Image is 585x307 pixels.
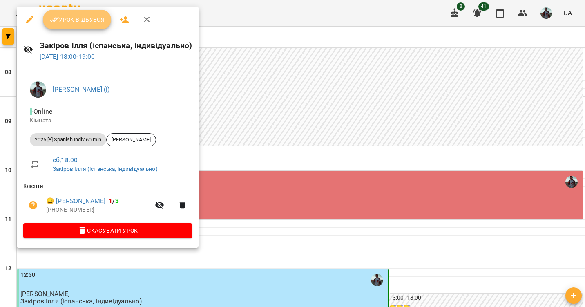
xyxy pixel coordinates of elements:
[53,156,78,164] a: сб , 18:00
[30,226,185,235] span: Скасувати Урок
[46,196,105,206] a: 😀 [PERSON_NAME]
[46,206,150,214] p: [PHONE_NUMBER]
[106,133,156,146] div: [PERSON_NAME]
[23,182,192,223] ul: Клієнти
[109,197,112,205] span: 1
[23,223,192,238] button: Скасувати Урок
[30,108,54,115] span: - Online
[40,39,192,52] h6: Закіров Ілля (іспанська, індивідуально)
[23,195,43,215] button: Візит ще не сплачено. Додати оплату?
[30,117,185,125] p: Кімната
[43,10,112,29] button: Урок відбувся
[40,53,95,61] a: [DATE] 18:00-19:00
[49,15,105,25] span: Урок відбувся
[53,85,110,93] a: [PERSON_NAME] (і)
[107,136,156,143] span: [PERSON_NAME]
[30,136,106,143] span: 2025 [8] Spanish Indiv 60 min
[115,197,119,205] span: 3
[109,197,118,205] b: /
[53,166,158,172] a: Закіров Ілля (іспанська, індивідуально)
[30,81,46,98] img: 59b3f96857d6e12ecac1e66404ff83b3.JPG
